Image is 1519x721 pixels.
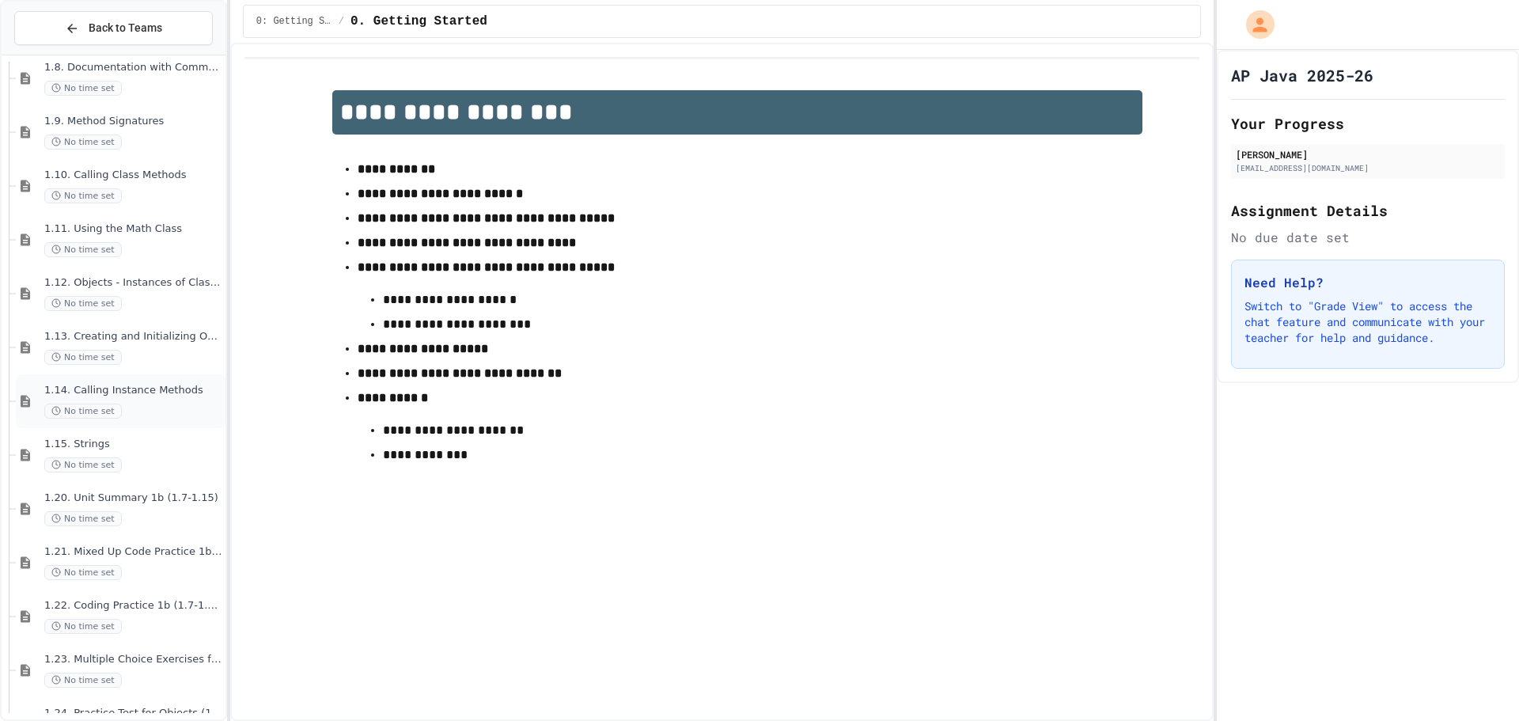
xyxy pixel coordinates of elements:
[44,707,222,720] span: 1.24. Practice Test for Objects (1.12-1.14)
[44,169,222,182] span: 1.10. Calling Class Methods
[1229,6,1278,43] div: My Account
[44,242,122,257] span: No time set
[44,384,222,397] span: 1.14. Calling Instance Methods
[44,350,122,365] span: No time set
[14,11,213,45] button: Back to Teams
[44,222,222,236] span: 1.11. Using the Math Class
[44,276,222,290] span: 1.12. Objects - Instances of Classes
[44,81,122,96] span: No time set
[44,438,222,451] span: 1.15. Strings
[44,404,122,419] span: No time set
[1244,298,1491,346] p: Switch to "Grade View" to access the chat feature and communicate with your teacher for help and ...
[44,599,222,613] span: 1.22. Coding Practice 1b (1.7-1.15)
[44,619,122,634] span: No time set
[44,545,222,559] span: 1.21. Mixed Up Code Practice 1b (1.7-1.15)
[89,20,162,36] span: Back to Teams
[44,457,122,472] span: No time set
[44,115,222,128] span: 1.9. Method Signatures
[44,135,122,150] span: No time set
[350,12,487,31] span: 0. Getting Started
[44,673,122,688] span: No time set
[44,565,122,580] span: No time set
[256,15,332,28] span: 0: Getting Started
[44,491,222,505] span: 1.20. Unit Summary 1b (1.7-1.15)
[1231,228,1505,247] div: No due date set
[1236,147,1500,161] div: [PERSON_NAME]
[44,188,122,203] span: No time set
[1231,112,1505,135] h2: Your Progress
[1244,273,1491,292] h3: Need Help?
[1231,64,1373,86] h1: AP Java 2025-26
[44,653,222,666] span: 1.23. Multiple Choice Exercises for Unit 1b (1.9-1.15)
[44,330,222,343] span: 1.13. Creating and Initializing Objects: Constructors
[339,15,344,28] span: /
[44,61,222,74] span: 1.8. Documentation with Comments and Preconditions
[1236,162,1500,174] div: [EMAIL_ADDRESS][DOMAIN_NAME]
[44,296,122,311] span: No time set
[1231,199,1505,222] h2: Assignment Details
[44,511,122,526] span: No time set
